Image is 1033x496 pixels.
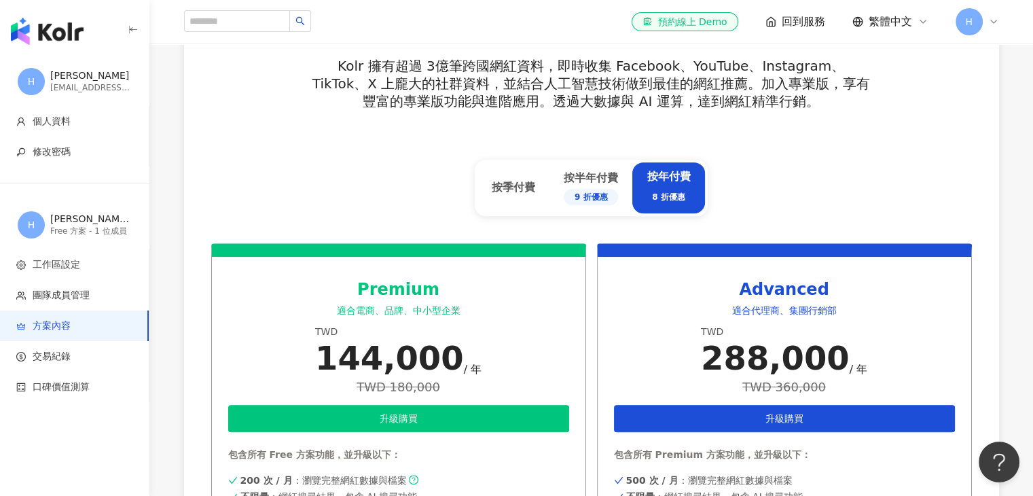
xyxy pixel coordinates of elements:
img: logo [11,18,84,45]
span: 升級購買 [765,413,803,424]
div: 預約線上 Demo [642,15,727,29]
span: H [965,14,973,29]
div: 144,000 [315,339,464,377]
div: TWD [701,325,867,339]
span: H [28,74,35,89]
button: 升級購買 [228,405,569,432]
span: check [228,475,238,486]
span: 修改密碼 [33,145,71,159]
div: 按季付費 [492,180,535,195]
div: 包含所有 Premium 方案功能，並升級以下： [614,448,955,462]
a: 回到服務 [765,14,825,29]
span: 個人資料 [33,115,71,128]
span: 方案內容 [33,319,71,333]
div: 按半年付費 [564,171,618,205]
div: TWD 180,000 [315,380,482,394]
span: dollar [16,352,26,361]
div: Advanced [614,279,955,302]
span: check [614,475,623,486]
span: user [16,117,26,126]
span: search [295,16,305,26]
span: ：瀏覽完整網紅數據與檔案 [240,475,407,486]
div: [PERSON_NAME] [50,69,132,83]
span: 團隊成員管理 [33,289,90,302]
div: 包含所有 Free 方案功能，並升級以下： [228,448,569,462]
div: TWD [315,325,482,339]
div: / 年 [850,362,867,377]
span: 口碑價值測算 [33,380,90,394]
span: 升級購買 [380,413,418,424]
span: 適合電商、品牌、中小型企業 [337,305,460,316]
span: key [16,147,26,157]
a: 預約線上 Demo [632,12,738,31]
span: 繁體中文 [869,14,912,29]
span: calculator [16,383,26,392]
span: 回到服務 [782,14,825,29]
div: 288,000 [701,339,850,377]
span: 交易紀錄 [33,350,71,364]
strong: 200 次 / 月 [240,475,293,486]
span: 工作區設定 [33,258,80,272]
div: 8 折優惠 [647,188,691,207]
span: 適合代理商、集團行銷部 [732,305,837,316]
iframe: Help Scout Beacon - Open [979,442,1019,482]
p: Kolr 擁有超過 3億筆跨國網紅資料，即時收集 Facebook、YouTube、Instagram、TikTok、X 上龐大的社群資料，並結合人工智慧技術做到最佳的網紅推薦。加入專業版，享有... [311,57,871,110]
strong: 500 次 / 月 [626,475,678,486]
span: H [28,217,35,232]
div: [PERSON_NAME] 的工作區 [50,213,132,226]
div: / 年 [464,362,482,377]
div: TWD 360,000 [701,380,867,394]
button: 升級購買 [614,405,955,432]
div: Free 方案 - 1 位成員 [50,226,132,237]
div: 按年付費 [647,169,691,206]
div: 9 折優惠 [564,189,618,205]
div: Premium [228,279,569,302]
span: question-circle [409,475,418,484]
div: [EMAIL_ADDRESS][DOMAIN_NAME] [50,82,132,94]
span: ：瀏覽完整網紅數據與檔案 [626,475,793,486]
